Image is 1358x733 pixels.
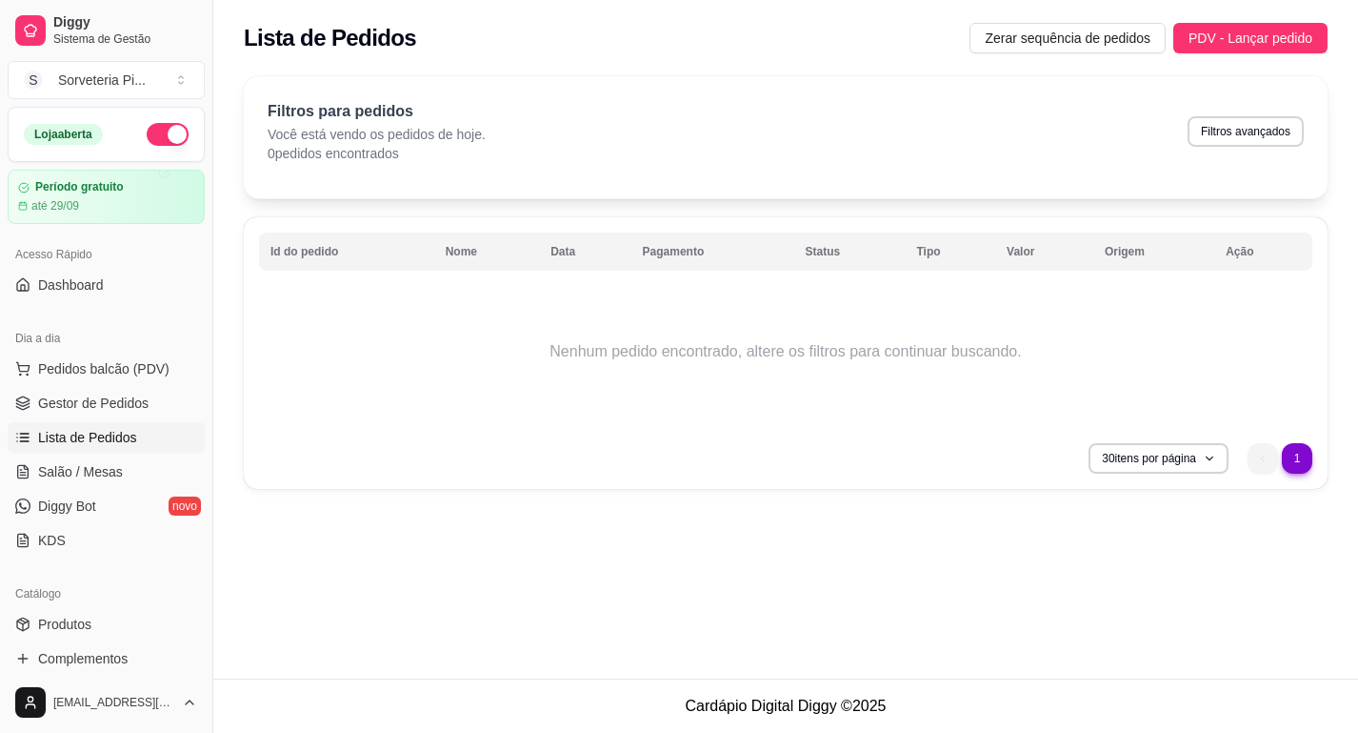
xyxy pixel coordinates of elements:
li: next page button [1282,443,1312,474]
th: Pagamento [631,233,794,271]
span: KDS [38,531,66,550]
button: Zerar sequência de pedidos [969,23,1166,53]
div: Catálogo [8,579,205,609]
div: Acesso Rápido [8,239,205,270]
a: Complementos [8,643,205,674]
div: Loja aberta [24,124,103,145]
th: Tipo [905,233,995,271]
a: Produtos [8,609,205,640]
div: Dia a dia [8,323,205,354]
footer: Cardápio Digital Diggy © 2025 [213,679,1358,733]
p: Você está vendo os pedidos de hoje. [268,125,486,144]
td: Nenhum pedido encontrado, altere os filtros para continuar buscando. [259,275,1312,428]
button: Select a team [8,61,205,99]
a: Diggy Botnovo [8,491,205,521]
a: Gestor de Pedidos [8,388,205,418]
th: Data [539,233,630,271]
span: S [24,71,43,90]
span: Diggy [53,14,197,31]
span: Dashboard [38,275,104,295]
th: Status [793,233,905,271]
span: [EMAIL_ADDRESS][DOMAIN_NAME] [53,695,174,710]
button: Filtros avançados [1188,116,1304,147]
span: Salão / Mesas [38,462,123,481]
a: Período gratuitoaté 29/09 [8,170,205,224]
article: até 29/09 [31,198,79,214]
a: DiggySistema de Gestão [8,8,205,53]
button: PDV - Lançar pedido [1173,23,1328,53]
th: Ação [1214,233,1312,271]
th: Origem [1093,233,1214,271]
span: Pedidos balcão (PDV) [38,359,170,378]
p: 0 pedidos encontrados [268,144,486,163]
span: Zerar sequência de pedidos [985,28,1150,49]
th: Id do pedido [259,233,434,271]
button: 30itens por página [1088,443,1228,474]
span: Produtos [38,615,91,634]
th: Valor [995,233,1093,271]
p: Filtros para pedidos [268,100,486,123]
a: Dashboard [8,270,205,300]
button: [EMAIL_ADDRESS][DOMAIN_NAME] [8,680,205,725]
th: Nome [434,233,540,271]
div: Sorveteria Pi ... [58,71,146,90]
span: Gestor de Pedidos [38,394,149,413]
button: Pedidos balcão (PDV) [8,354,205,384]
span: PDV - Lançar pedido [1188,28,1312,49]
h2: Lista de Pedidos [244,23,416,53]
article: Período gratuito [35,180,124,194]
button: Alterar Status [147,123,189,146]
a: Salão / Mesas [8,457,205,487]
span: Diggy Bot [38,497,96,516]
a: KDS [8,525,205,556]
span: Sistema de Gestão [53,31,197,47]
nav: pagination navigation [1238,434,1322,483]
a: Lista de Pedidos [8,422,205,453]
span: Complementos [38,649,128,668]
span: Lista de Pedidos [38,428,137,447]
